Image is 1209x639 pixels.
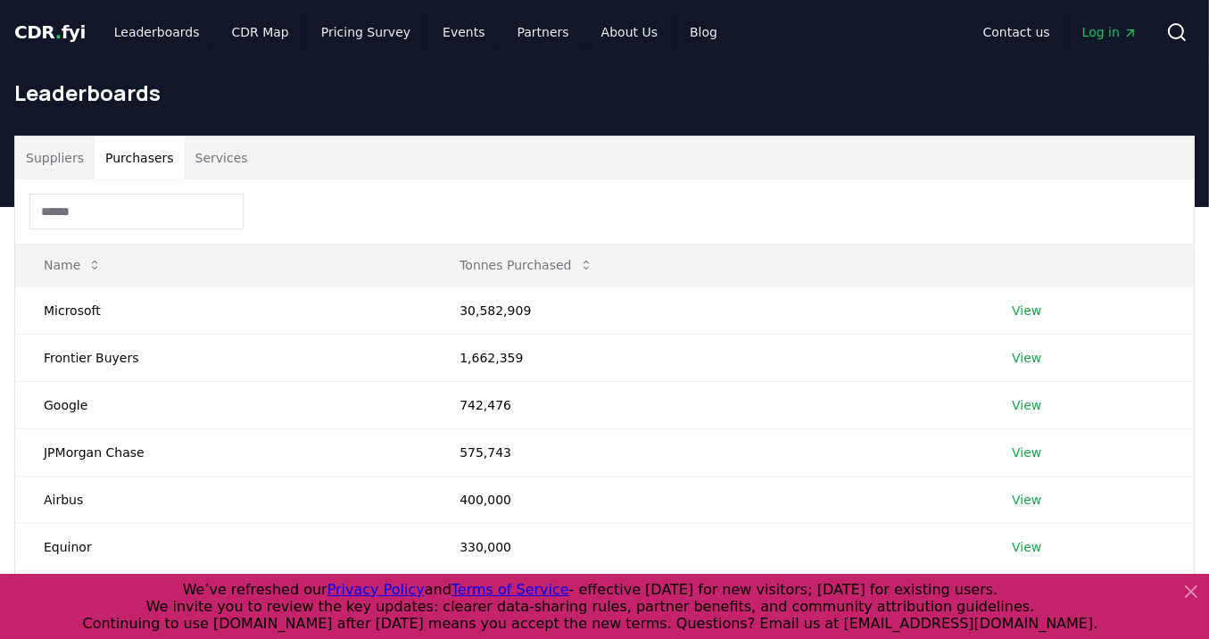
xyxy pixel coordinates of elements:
[15,286,431,334] td: Microsoft
[100,16,732,48] nav: Main
[15,381,431,428] td: Google
[15,137,95,179] button: Suppliers
[431,570,983,618] td: 250,000
[587,16,672,48] a: About Us
[431,286,983,334] td: 30,582,909
[14,21,86,43] span: CDR fyi
[431,381,983,428] td: 742,476
[14,20,86,45] a: CDR.fyi
[100,16,214,48] a: Leaderboards
[1082,23,1138,41] span: Log in
[431,428,983,476] td: 575,743
[15,523,431,570] td: Equinor
[675,16,732,48] a: Blog
[431,476,983,523] td: 400,000
[431,523,983,570] td: 330,000
[1012,538,1041,556] a: View
[1068,16,1152,48] a: Log in
[15,570,431,618] td: Amazon
[445,247,607,283] button: Tonnes Purchased
[1012,491,1041,509] a: View
[1012,349,1041,367] a: View
[428,16,499,48] a: Events
[14,79,1195,107] h1: Leaderboards
[15,428,431,476] td: JPMorgan Chase
[1012,302,1041,319] a: View
[969,16,1064,48] a: Contact us
[503,16,584,48] a: Partners
[218,16,303,48] a: CDR Map
[15,476,431,523] td: Airbus
[29,247,116,283] button: Name
[15,334,431,381] td: Frontier Buyers
[1012,444,1041,461] a: View
[431,334,983,381] td: 1,662,359
[1012,396,1041,414] a: View
[95,137,185,179] button: Purchasers
[969,16,1152,48] nav: Main
[55,21,62,43] span: .
[185,137,259,179] button: Services
[307,16,425,48] a: Pricing Survey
